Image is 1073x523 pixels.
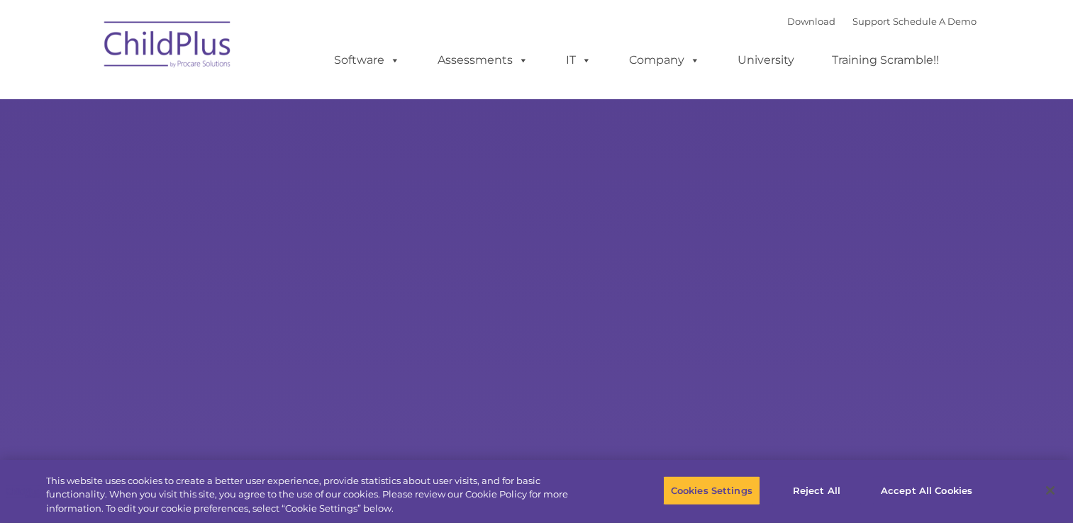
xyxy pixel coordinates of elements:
button: Reject All [772,476,861,505]
button: Cookies Settings [663,476,760,505]
button: Close [1035,475,1066,506]
a: Company [615,46,714,74]
a: University [723,46,808,74]
a: Download [787,16,835,27]
a: Software [320,46,414,74]
a: Training Scramble!! [818,46,953,74]
font: | [787,16,977,27]
a: IT [552,46,606,74]
a: Support [852,16,890,27]
a: Assessments [423,46,543,74]
img: ChildPlus by Procare Solutions [97,11,239,82]
a: Schedule A Demo [893,16,977,27]
div: This website uses cookies to create a better user experience, provide statistics about user visit... [46,474,590,516]
button: Accept All Cookies [873,476,980,505]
